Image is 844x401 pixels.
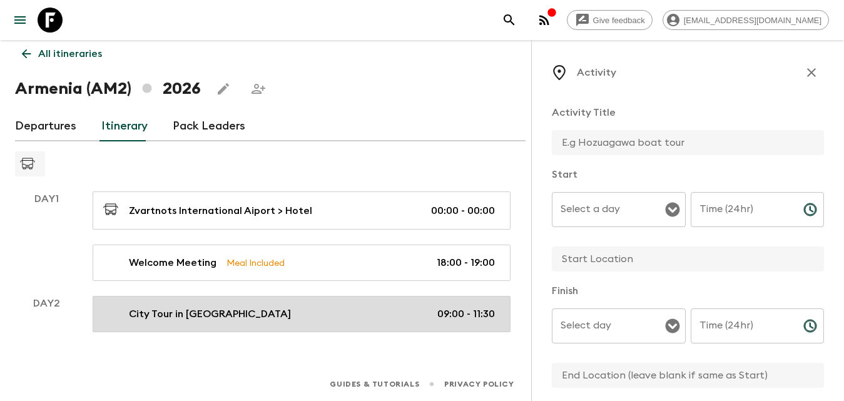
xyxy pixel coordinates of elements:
[437,255,495,270] p: 18:00 - 19:00
[552,363,814,388] input: End Location (leave blank if same as Start)
[691,192,793,227] input: hh:mm
[15,41,109,66] a: All itineraries
[15,111,76,141] a: Departures
[586,16,652,25] span: Give feedback
[93,296,511,332] a: City Tour in [GEOGRAPHIC_DATA]09:00 - 11:30
[664,201,681,218] button: Open
[173,111,245,141] a: Pack Leaders
[15,76,201,101] h1: Armenia (AM2) 2026
[497,8,522,33] button: search adventures
[129,255,216,270] p: Welcome Meeting
[129,307,291,322] p: City Tour in [GEOGRAPHIC_DATA]
[246,76,271,101] span: Share this itinerary
[444,377,514,391] a: Privacy Policy
[93,245,511,281] a: Welcome MeetingMeal Included18:00 - 19:00
[437,307,495,322] p: 09:00 - 11:30
[226,256,285,270] p: Meal Included
[431,203,495,218] p: 00:00 - 00:00
[552,105,824,120] p: Activity Title
[798,313,823,338] button: Choose time
[677,16,828,25] span: [EMAIL_ADDRESS][DOMAIN_NAME]
[101,111,148,141] a: Itinerary
[664,317,681,335] button: Open
[552,130,814,155] input: E.g Hozuagawa boat tour
[330,377,419,391] a: Guides & Tutorials
[15,296,78,311] p: Day 2
[577,65,616,80] p: Activity
[798,197,823,222] button: Choose time
[8,8,33,33] button: menu
[38,46,102,61] p: All itineraries
[691,308,793,343] input: hh:mm
[552,283,824,298] p: Finish
[663,10,829,30] div: [EMAIL_ADDRESS][DOMAIN_NAME]
[211,76,236,101] button: Edit this itinerary
[129,203,312,218] p: Zvartnots International Aiport > Hotel
[567,10,653,30] a: Give feedback
[552,246,814,272] input: Start Location
[552,167,824,182] p: Start
[15,191,78,206] p: Day 1
[93,191,511,230] a: Zvartnots International Aiport > Hotel00:00 - 00:00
